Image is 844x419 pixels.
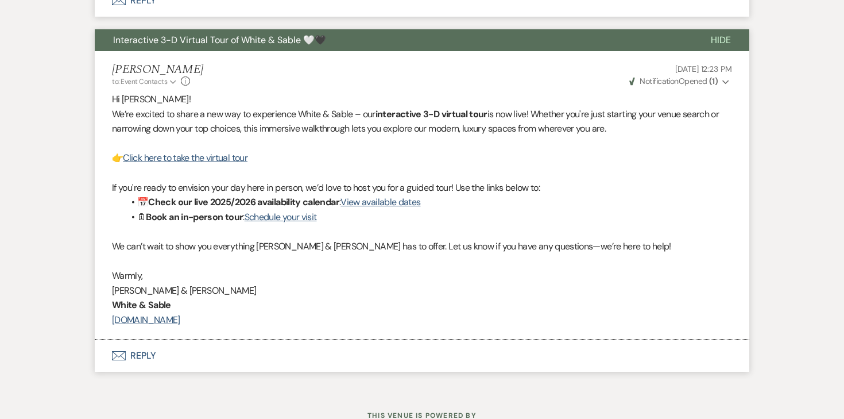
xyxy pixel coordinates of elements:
[146,211,243,223] strong: Book an in-person tour
[148,196,339,208] strong: Check our live 2025/2026 availability calendar
[112,180,732,195] p: If you're ready to envision your day here in person, we’d love to host you for a guided tour! Use...
[629,76,718,86] span: Opened
[711,34,731,46] span: Hide
[112,107,732,136] p: We’re excited to share a new way to experience White & Sable – our is now live! Whether you're ju...
[112,283,732,298] p: [PERSON_NAME] & [PERSON_NAME]
[112,268,732,283] p: Warmly,
[112,314,180,326] a: [DOMAIN_NAME]
[628,75,732,87] button: NotificationOpened (1)
[123,210,732,225] li: 🗓 :
[692,29,749,51] button: Hide
[709,76,718,86] strong: ( 1 )
[123,152,247,164] a: Click here to take the virtual tour
[112,239,732,254] p: We can’t wait to show you everything [PERSON_NAME] & [PERSON_NAME] has to offer. Let us know if y...
[112,77,167,86] span: to: Event Contacts
[245,211,317,223] a: Schedule your visit
[640,76,678,86] span: Notification
[112,63,203,77] h5: [PERSON_NAME]
[112,151,732,166] p: 👉
[113,34,326,46] span: Interactive 3-D Virtual Tour of White & Sable 🤍🖤
[675,64,732,74] span: [DATE] 12:23 PM
[340,196,420,208] a: View available dates
[375,108,487,120] strong: interactive 3-D virtual tour
[112,76,178,87] button: to: Event Contacts
[112,92,732,107] p: Hi [PERSON_NAME]!
[123,195,732,210] li: 📅 :
[112,299,171,311] strong: White & Sable
[95,340,749,372] button: Reply
[95,29,692,51] button: Interactive 3-D Virtual Tour of White & Sable 🤍🖤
